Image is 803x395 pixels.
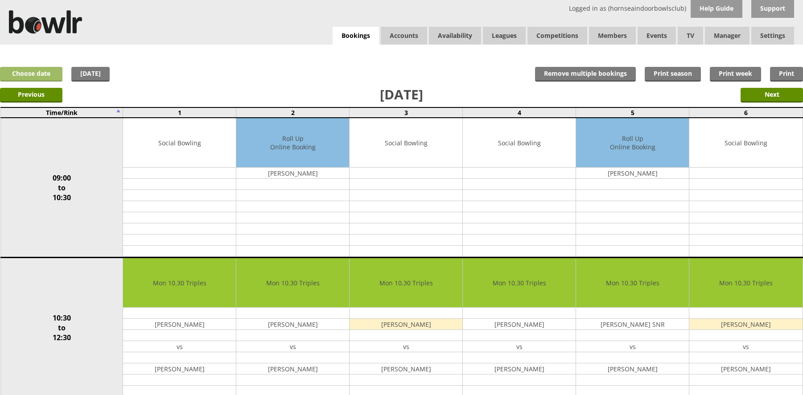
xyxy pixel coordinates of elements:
td: Mon 10.30 Triples [689,258,802,308]
td: 6 [689,107,803,118]
a: Events [638,27,676,45]
td: [PERSON_NAME] [689,319,802,330]
td: Mon 10.30 Triples [463,258,576,308]
td: 3 [350,107,463,118]
a: Bookings [333,27,379,45]
td: [PERSON_NAME] [236,319,349,330]
td: [PERSON_NAME] [463,363,576,374]
td: Social Bowling [350,118,462,168]
td: Mon 10.30 Triples [123,258,236,308]
td: Mon 10.30 Triples [350,258,462,308]
span: Manager [705,27,749,45]
td: [PERSON_NAME] [350,319,462,330]
td: [PERSON_NAME] [123,319,236,330]
span: Accounts [381,27,427,45]
a: [DATE] [71,67,110,82]
td: vs [463,341,576,352]
td: 2 [236,107,350,118]
td: Mon 10.30 Triples [576,258,689,308]
td: [PERSON_NAME] [576,168,689,179]
span: TV [678,27,703,45]
td: 5 [576,107,689,118]
td: Roll Up Online Booking [576,118,689,168]
a: Print week [710,67,761,82]
td: vs [123,341,236,352]
td: Social Bowling [123,118,236,168]
td: Social Bowling [689,118,802,168]
a: Print [770,67,803,82]
input: Remove multiple bookings [535,67,636,82]
td: [PERSON_NAME] [576,363,689,374]
td: vs [350,341,462,352]
span: Members [589,27,636,45]
td: Social Bowling [463,118,576,168]
td: vs [689,341,802,352]
a: Leagues [483,27,526,45]
input: Next [741,88,803,103]
a: Competitions [527,27,587,45]
td: [PERSON_NAME] [689,363,802,374]
a: Print season [645,67,701,82]
td: vs [576,341,689,352]
span: Settings [751,27,794,45]
td: [PERSON_NAME] [463,319,576,330]
a: Availability [429,27,481,45]
td: 09:00 to 10:30 [0,118,123,258]
td: 4 [463,107,576,118]
td: [PERSON_NAME] SNR [576,319,689,330]
td: [PERSON_NAME] [236,168,349,179]
td: 1 [123,107,236,118]
td: [PERSON_NAME] [236,363,349,374]
td: [PERSON_NAME] [350,363,462,374]
td: [PERSON_NAME] [123,363,236,374]
td: Mon 10.30 Triples [236,258,349,308]
td: vs [236,341,349,352]
td: Roll Up Online Booking [236,118,349,168]
td: Time/Rink [0,107,123,118]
